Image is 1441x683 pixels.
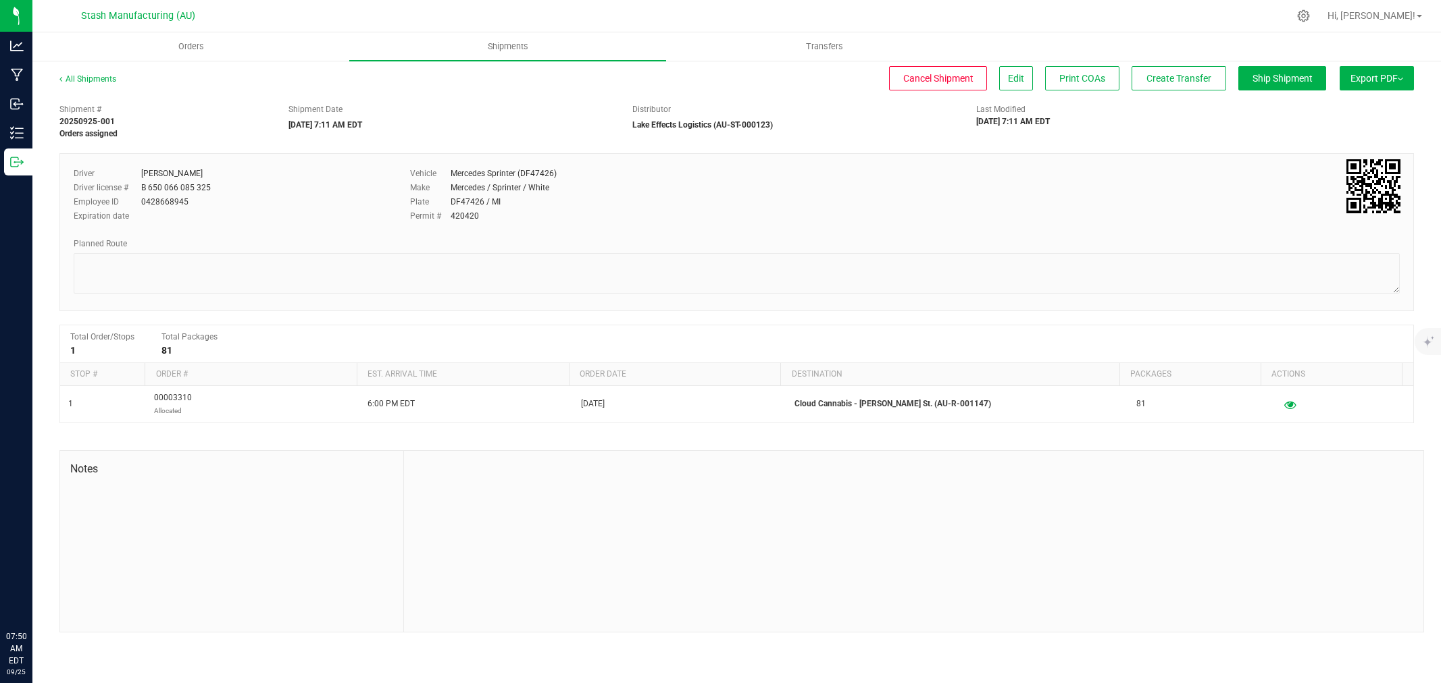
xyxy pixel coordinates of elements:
[788,40,861,53] span: Transfers
[1295,9,1312,22] div: Manage settings
[6,630,26,667] p: 07:50 AM EDT
[70,345,76,356] strong: 1
[141,196,188,208] div: 0428668945
[451,210,479,222] div: 420420
[74,210,141,222] label: Expiration date
[6,667,26,677] p: 09/25
[1346,159,1400,213] qrcode: 20250925-001
[154,391,192,417] span: 00003310
[10,68,24,82] inline-svg: Manufacturing
[632,103,671,115] label: Distributor
[60,363,145,386] th: Stop #
[410,167,451,180] label: Vehicle
[368,398,415,410] span: 6:00 PM EDT
[59,129,118,138] strong: Orders assigned
[1146,73,1211,84] span: Create Transfer
[74,167,141,180] label: Driver
[161,332,218,341] span: Total Packages
[70,332,134,341] span: Total Order/Stops
[903,73,974,84] span: Cancel Shipment
[451,182,549,194] div: Mercedes / Sprinter / White
[145,363,357,386] th: Order #
[581,398,605,410] span: [DATE]
[1253,73,1313,84] span: Ship Shipment
[161,345,172,356] strong: 81
[410,210,451,222] label: Permit #
[74,196,141,208] label: Employee ID
[1008,73,1024,84] span: Edit
[59,74,116,84] a: All Shipments
[349,32,666,61] a: Shipments
[1346,159,1400,213] img: Scan me!
[70,461,393,477] span: Notes
[451,167,557,180] div: Mercedes Sprinter (DF47426)
[410,196,451,208] label: Plate
[10,155,24,169] inline-svg: Outbound
[569,363,781,386] th: Order date
[68,398,73,410] span: 1
[1119,363,1261,386] th: Packages
[999,66,1033,90] button: Edit
[1340,66,1414,90] button: Export PDF
[357,363,569,386] th: Est. arrival time
[780,363,1119,386] th: Destination
[410,182,451,194] label: Make
[470,40,547,53] span: Shipments
[154,404,192,417] p: Allocated
[889,66,987,90] button: Cancel Shipment
[141,182,211,194] div: B 650 066 085 325
[1132,66,1226,90] button: Create Transfer
[74,239,127,248] span: Planned Route
[1328,10,1415,21] span: Hi, [PERSON_NAME]!
[451,196,501,208] div: DF47426 / MI
[794,398,1120,410] p: Cloud Cannabis - [PERSON_NAME] St. (AU-R-001147)
[10,97,24,111] inline-svg: Inbound
[976,117,1050,126] strong: [DATE] 7:11 AM EDT
[288,103,343,115] label: Shipment Date
[32,32,349,61] a: Orders
[1136,398,1146,410] span: 81
[976,103,1026,115] label: Last Modified
[10,126,24,140] inline-svg: Inventory
[141,167,203,180] div: [PERSON_NAME]
[632,120,773,130] strong: Lake Effects Logistics (AU-ST-000123)
[1238,66,1326,90] button: Ship Shipment
[288,120,362,130] strong: [DATE] 7:11 AM EDT
[1350,73,1403,84] span: Export PDF
[59,103,268,115] span: Shipment #
[14,575,54,616] iframe: Resource center
[59,117,115,126] strong: 20250925-001
[10,39,24,53] inline-svg: Analytics
[160,40,222,53] span: Orders
[1059,73,1105,84] span: Print COAs
[1261,363,1402,386] th: Actions
[1045,66,1119,90] button: Print COAs
[666,32,983,61] a: Transfers
[81,10,195,22] span: Stash Manufacturing (AU)
[74,182,141,194] label: Driver license #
